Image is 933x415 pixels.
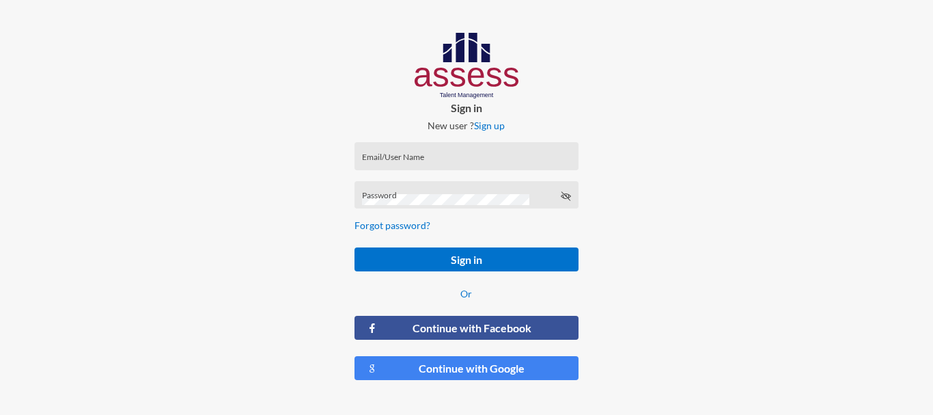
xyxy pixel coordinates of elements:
a: Sign up [474,120,505,131]
img: AssessLogoo.svg [415,33,519,98]
button: Sign in [354,247,578,271]
p: Sign in [344,101,589,114]
a: Forgot password? [354,219,430,231]
p: New user ? [344,120,589,131]
button: Continue with Google [354,356,578,380]
p: Or [354,288,578,299]
button: Continue with Facebook [354,316,578,340]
